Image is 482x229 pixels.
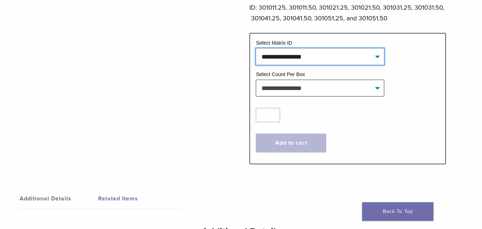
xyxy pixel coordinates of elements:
button: Add to cart [256,134,326,152]
label: Select Count Per Box [256,71,305,77]
a: Related Items [98,189,177,209]
a: Back To Top [362,202,433,221]
label: Select Matrix ID [256,40,292,46]
a: Additional Details [20,189,98,209]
